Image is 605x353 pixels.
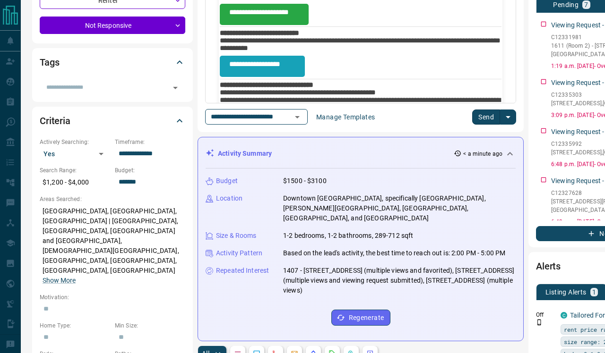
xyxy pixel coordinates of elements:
[283,248,505,258] p: Based on the lead's activity, the best time to reach out is: 2:00 PM - 5:00 PM
[536,259,561,274] h2: Alerts
[218,149,272,159] p: Activity Summary
[283,266,516,295] p: 1407 - [STREET_ADDRESS] (multiple views and favorited), [STREET_ADDRESS] (multiple views and view...
[40,293,185,302] p: Motivation:
[40,138,110,146] p: Actively Searching:
[331,310,390,326] button: Regenerate
[283,231,413,241] p: 1-2 bedrooms, 1-2 bathrooms, 289-712 sqft
[40,195,185,203] p: Areas Searched:
[216,193,242,203] p: Location
[536,319,543,326] svg: Push Notification Only
[472,109,500,125] button: Send
[283,176,327,186] p: $1500 - $3100
[536,311,555,319] p: Off
[216,266,269,276] p: Repeated Interest
[311,109,380,125] button: Manage Templates
[206,145,516,162] div: Activity Summary< a minute ago
[584,1,588,8] p: 7
[40,113,70,128] h2: Criteria
[115,166,185,175] p: Budget:
[216,231,257,241] p: Size & Rooms
[283,193,516,223] p: Downtown [GEOGRAPHIC_DATA], specifically [GEOGRAPHIC_DATA], [PERSON_NAME][GEOGRAPHIC_DATA], [GEOG...
[472,109,516,125] div: split button
[553,1,579,8] p: Pending
[561,312,567,319] div: condos.ca
[115,321,185,330] p: Min Size:
[592,289,596,295] p: 1
[40,203,185,288] p: [GEOGRAPHIC_DATA], [GEOGRAPHIC_DATA], [GEOGRAPHIC_DATA] | [GEOGRAPHIC_DATA], [GEOGRAPHIC_DATA], [...
[463,150,502,158] p: < a minute ago
[545,289,587,295] p: Listing Alerts
[40,109,185,132] div: Criteria
[216,248,262,258] p: Activity Pattern
[40,146,110,161] div: Yes
[40,321,110,330] p: Home Type:
[169,81,182,94] button: Open
[40,55,59,70] h2: Tags
[43,276,76,286] button: Show More
[40,166,110,175] p: Search Range:
[216,176,238,186] p: Budget
[115,138,185,146] p: Timeframe:
[40,175,110,190] p: $1,200 - $4,000
[40,51,185,74] div: Tags
[291,110,304,124] button: Open
[40,17,185,34] div: Not Responsive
